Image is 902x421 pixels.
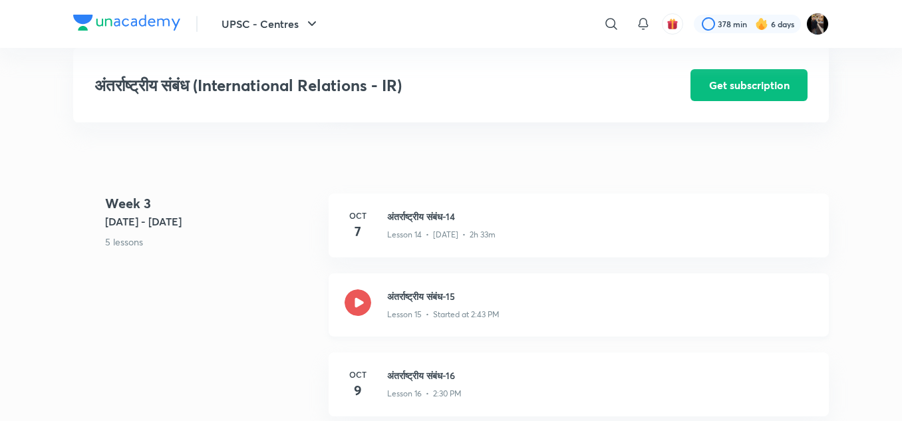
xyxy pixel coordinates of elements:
[387,210,813,223] h3: अंतर्राष्ट्रीय संबंध-14
[387,368,813,382] h3: अंतर्राष्ट्रीय संबंध-16
[387,309,500,321] p: Lesson 15 • Started at 2:43 PM
[105,194,318,213] h4: Week 3
[662,13,683,35] button: avatar
[345,368,371,380] h6: Oct
[345,221,371,241] h4: 7
[94,76,615,95] h3: अंतर्राष्ट्रीय संबंध (International Relations - IR)
[345,380,371,400] h4: 9
[387,388,462,400] p: Lesson 16 • 2:30 PM
[73,15,180,31] img: Company Logo
[73,15,180,34] a: Company Logo
[755,17,768,31] img: streak
[345,210,371,221] h6: Oct
[806,13,829,35] img: amit tripathi
[329,194,829,273] a: Oct7अंतर्राष्ट्रीय संबंध-14Lesson 14 • [DATE] • 2h 33m
[329,273,829,352] a: अंतर्राष्ट्रीय संबंध-15Lesson 15 • Started at 2:43 PM
[214,11,328,37] button: UPSC - Centres
[387,289,813,303] h3: अंतर्राष्ट्रीय संबंध-15
[105,235,318,249] p: 5 lessons
[387,229,496,241] p: Lesson 14 • [DATE] • 2h 33m
[105,213,318,229] h5: [DATE] - [DATE]
[690,69,808,101] button: Get subscription
[667,18,678,30] img: avatar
